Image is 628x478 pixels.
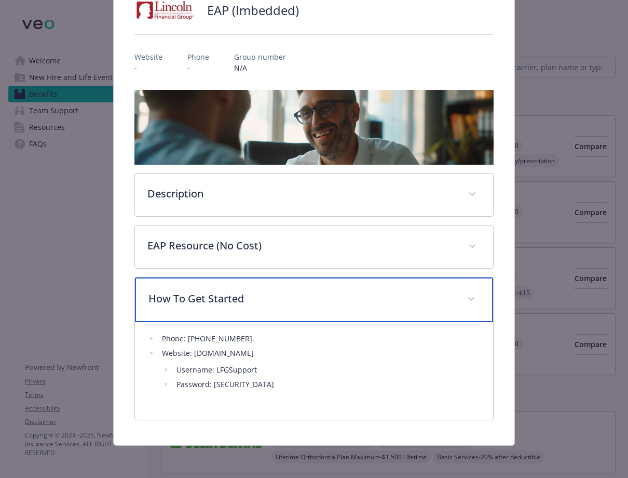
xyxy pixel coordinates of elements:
[159,347,481,391] li: Website: [DOMAIN_NAME]
[159,333,481,345] li: Phone: [PHONE_NUMBER].
[134,90,494,165] img: banner
[187,51,209,62] p: Phone
[147,186,456,202] p: Description
[147,238,456,254] p: EAP Resource (No Cost)
[207,2,299,19] h2: EAP (Imbedded)
[187,62,209,73] p: -
[234,62,286,73] p: N/A
[148,291,455,307] p: How To Get Started
[173,378,481,391] li: Password: [SECURITY_DATA]
[135,322,493,420] div: How To Get Started
[135,225,493,268] div: EAP Resource (No Cost)
[134,51,162,62] p: Website
[135,174,493,216] div: Description
[134,62,162,73] p: -
[173,364,481,376] li: Username: LFGSupport
[135,277,493,322] div: How To Get Started
[234,51,286,62] p: Group number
